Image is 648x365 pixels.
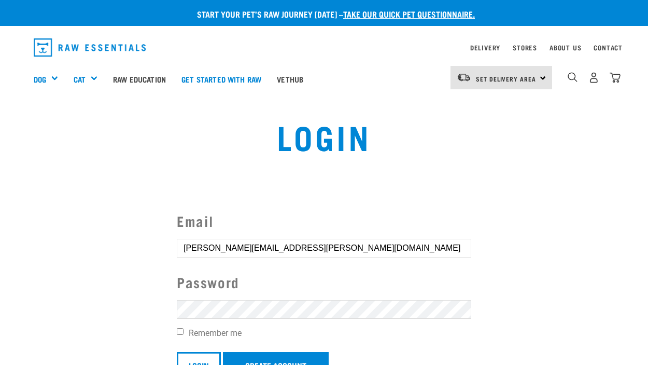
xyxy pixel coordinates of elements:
[34,73,46,85] a: Dog
[343,11,475,16] a: take our quick pet questionnaire.
[594,46,623,49] a: Contact
[177,327,471,340] label: Remember me
[513,46,537,49] a: Stores
[568,72,577,82] img: home-icon-1@2x.png
[177,328,184,335] input: Remember me
[476,77,536,80] span: Set Delivery Area
[470,46,500,49] a: Delivery
[177,210,471,232] label: Email
[126,117,521,155] h1: Login
[34,38,146,57] img: Raw Essentials Logo
[588,72,599,83] img: user.png
[25,34,623,61] nav: dropdown navigation
[105,58,174,100] a: Raw Education
[269,58,311,100] a: Vethub
[550,46,581,49] a: About Us
[177,272,471,293] label: Password
[457,73,471,82] img: van-moving.png
[174,58,269,100] a: Get started with Raw
[74,73,86,85] a: Cat
[610,72,621,83] img: home-icon@2x.png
